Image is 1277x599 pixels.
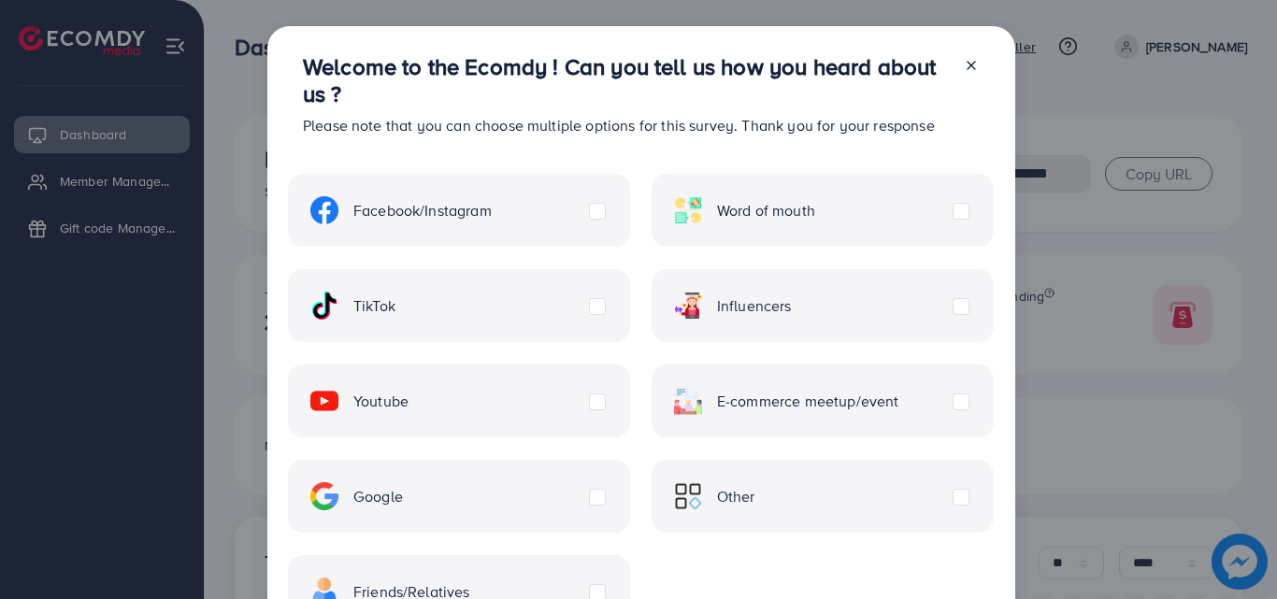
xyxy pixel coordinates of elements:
[310,387,338,415] img: ic-youtube.715a0ca2.svg
[310,292,338,320] img: ic-tiktok.4b20a09a.svg
[674,482,702,510] img: ic-other.99c3e012.svg
[353,391,409,412] span: Youtube
[717,295,792,317] span: Influencers
[310,482,338,510] img: ic-google.5bdd9b68.svg
[353,200,492,221] span: Facebook/Instagram
[717,200,815,221] span: Word of mouth
[674,292,702,320] img: ic-influencers.a620ad43.svg
[353,486,403,507] span: Google
[674,196,702,224] img: ic-word-of-mouth.a439123d.svg
[310,196,338,224] img: ic-facebook.134605ef.svg
[303,114,949,136] p: Please note that you can choose multiple options for this survey. Thank you for your response
[717,391,899,412] span: E-commerce meetup/event
[353,295,395,317] span: TikTok
[717,486,755,507] span: Other
[303,53,949,107] h3: Welcome to the Ecomdy ! Can you tell us how you heard about us ?
[674,387,702,415] img: ic-ecommerce.d1fa3848.svg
